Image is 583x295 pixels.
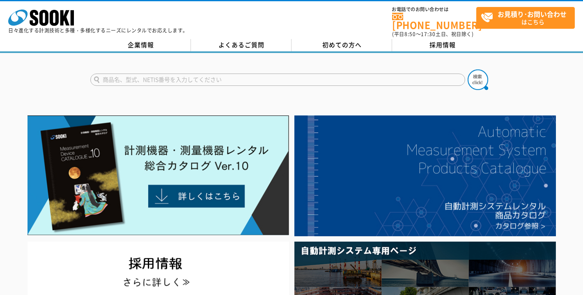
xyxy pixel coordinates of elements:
img: 自動計測システムカタログ [294,115,556,236]
a: お見積り･お問い合わせはこちら [476,7,575,29]
span: 8:50 [404,30,416,38]
img: btn_search.png [468,69,488,90]
a: 採用情報 [392,39,493,51]
span: 初めての方へ [322,40,362,49]
span: 17:30 [421,30,436,38]
a: 企業情報 [90,39,191,51]
input: 商品名、型式、NETIS番号を入力してください [90,74,465,86]
span: (平日 ～ 土日、祝日除く) [392,30,473,38]
a: よくあるご質問 [191,39,291,51]
strong: お見積り･お問い合わせ [498,9,567,19]
span: はこちら [481,7,574,28]
img: Catalog Ver10 [28,115,289,235]
a: 初めての方へ [291,39,392,51]
p: 日々進化する計測技術と多種・多様化するニーズにレンタルでお応えします。 [8,28,188,33]
span: お電話でのお問い合わせは [392,7,476,12]
a: [PHONE_NUMBER] [392,13,476,30]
